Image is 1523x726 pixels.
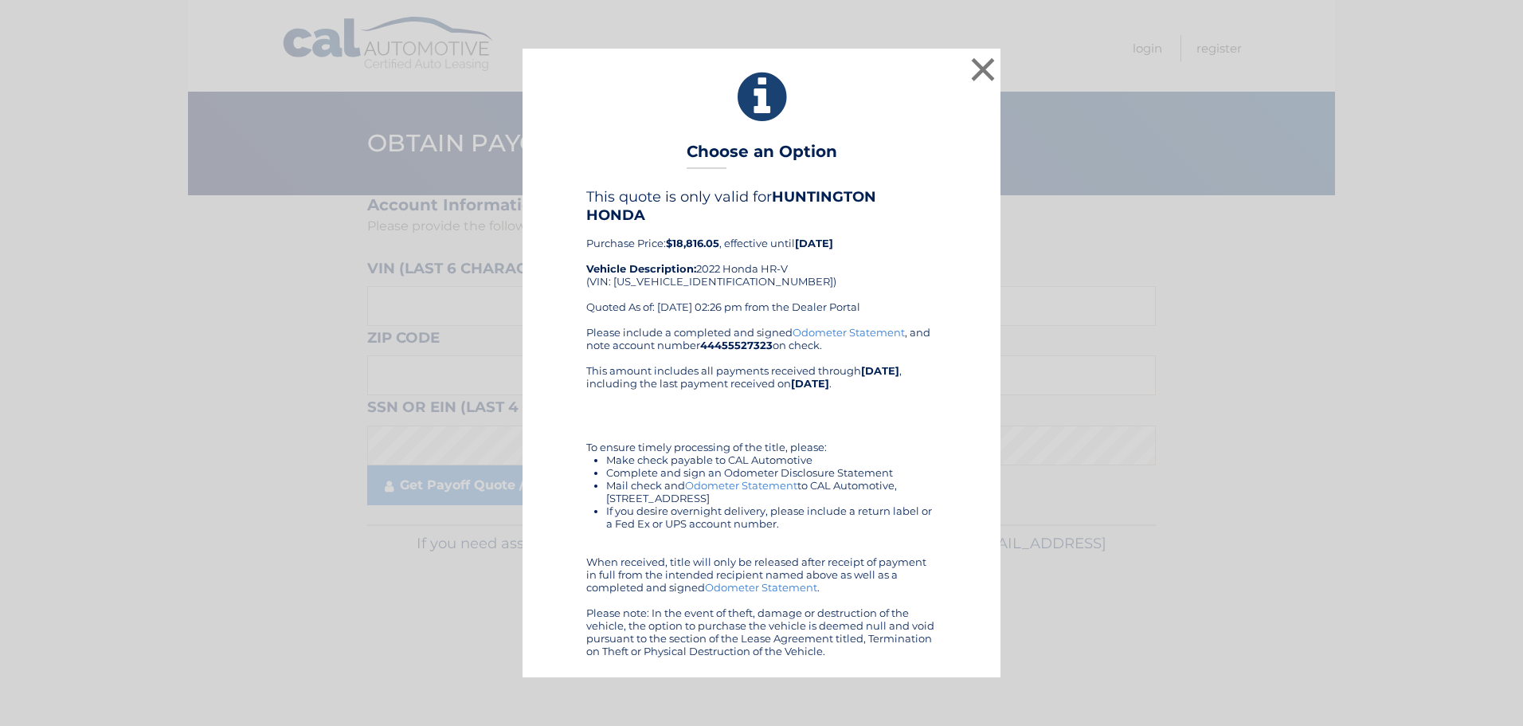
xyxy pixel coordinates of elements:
[705,581,817,594] a: Odometer Statement
[967,53,999,85] button: ×
[586,262,696,275] strong: Vehicle Description:
[606,453,937,466] li: Make check payable to CAL Automotive
[666,237,719,249] b: $18,816.05
[606,466,937,479] li: Complete and sign an Odometer Disclosure Statement
[791,377,829,390] b: [DATE]
[685,479,797,492] a: Odometer Statement
[793,326,905,339] a: Odometer Statement
[795,237,833,249] b: [DATE]
[586,326,937,657] div: Please include a completed and signed , and note account number on check. This amount includes al...
[586,188,937,223] h4: This quote is only valid for
[700,339,773,351] b: 44455527323
[586,188,937,325] div: Purchase Price: , effective until 2022 Honda HR-V (VIN: [US_VEHICLE_IDENTIFICATION_NUMBER]) Quote...
[606,504,937,530] li: If you desire overnight delivery, please include a return label or a Fed Ex or UPS account number.
[687,142,837,170] h3: Choose an Option
[861,364,899,377] b: [DATE]
[606,479,937,504] li: Mail check and to CAL Automotive, [STREET_ADDRESS]
[586,188,876,223] b: HUNTINGTON HONDA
